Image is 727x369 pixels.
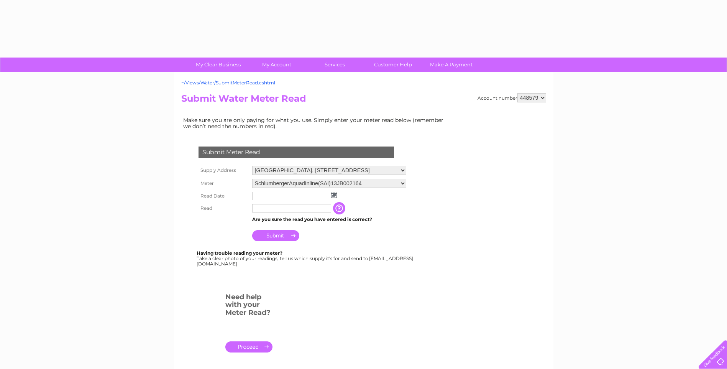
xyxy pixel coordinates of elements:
[303,58,366,72] a: Services
[250,214,408,224] td: Are you sure the read you have entered is correct?
[197,177,250,190] th: Meter
[225,292,272,321] h3: Need help with your Meter Read?
[478,93,546,102] div: Account number
[333,202,347,214] input: Information
[197,250,414,266] div: Take a clear photo of your readings, tell us which supply it's for and send to [EMAIL_ADDRESS][DO...
[199,147,394,158] div: Submit Meter Read
[420,58,483,72] a: Make A Payment
[197,202,250,214] th: Read
[245,58,308,72] a: My Account
[331,192,337,198] img: ...
[225,341,272,353] a: .
[181,93,546,108] h2: Submit Water Meter Read
[197,250,282,256] b: Having trouble reading your meter?
[187,58,250,72] a: My Clear Business
[181,115,450,131] td: Make sure you are only paying for what you use. Simply enter your meter read below (remember we d...
[181,80,275,86] a: ~/Views/Water/SubmitMeterRead.cshtml
[252,230,299,241] input: Submit
[197,164,250,177] th: Supply Address
[197,190,250,202] th: Read Date
[361,58,425,72] a: Customer Help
